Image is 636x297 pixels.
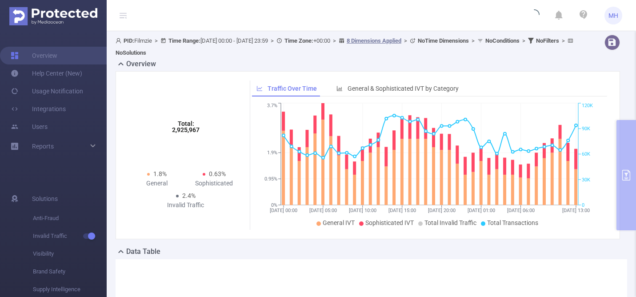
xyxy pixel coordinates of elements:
[267,103,277,109] tspan: 3.7%
[264,176,277,182] tspan: 0.95%
[168,37,200,44] b: Time Range:
[562,208,590,213] tspan: [DATE] 13:00
[11,118,48,136] a: Users
[9,7,97,25] img: Protected Media
[128,179,186,188] div: General
[529,9,540,22] i: icon: loading
[32,190,58,208] span: Solutions
[284,37,313,44] b: Time Zone:
[11,82,83,100] a: Usage Notification
[309,208,337,213] tspan: [DATE] 05:00
[469,37,477,44] span: >
[152,37,160,44] span: >
[401,37,410,44] span: >
[424,219,476,226] span: Total Invalid Traffic
[33,245,107,263] span: Visibility
[582,177,590,183] tspan: 30K
[608,7,618,24] span: MH
[271,202,277,208] tspan: 0%
[348,85,459,92] span: General & Sophisticated IVT by Category
[323,219,355,226] span: General IVT
[468,208,495,213] tspan: [DATE] 01:00
[520,37,528,44] span: >
[209,170,226,177] span: 0.63%
[507,208,535,213] tspan: [DATE] 06:00
[32,137,54,155] a: Reports
[485,37,520,44] b: No Conditions
[11,100,66,118] a: Integrations
[33,227,107,245] span: Invalid Traffic
[116,38,124,44] i: icon: user
[270,208,297,213] tspan: [DATE] 00:00
[33,263,107,281] span: Brand Safety
[582,202,584,208] tspan: 0
[32,143,54,150] span: Reports
[330,37,339,44] span: >
[157,201,214,210] div: Invalid Traffic
[268,37,276,44] span: >
[11,64,82,82] a: Help Center (New)
[487,219,538,226] span: Total Transactions
[126,59,156,69] h2: Overview
[186,179,243,188] div: Sophisticated
[388,208,416,213] tspan: [DATE] 15:00
[126,246,160,257] h2: Data Table
[116,49,146,56] b: No Solutions
[428,208,456,213] tspan: [DATE] 20:00
[116,37,576,56] span: Filmzie [DATE] 00:00 - [DATE] 23:59 +00:00
[336,85,343,92] i: icon: bar-chart
[582,103,593,109] tspan: 120K
[256,85,263,92] i: icon: line-chart
[365,219,414,226] span: Sophisticated IVT
[124,37,134,44] b: PID:
[582,126,590,132] tspan: 90K
[177,120,194,127] tspan: Total:
[582,152,590,157] tspan: 60K
[267,150,277,156] tspan: 1.9%
[418,37,469,44] b: No Time Dimensions
[153,170,167,177] span: 1.8%
[172,126,200,133] tspan: 2,925,967
[33,209,107,227] span: Anti-Fraud
[11,47,57,64] a: Overview
[536,37,559,44] b: No Filters
[182,192,196,199] span: 2.4%
[349,208,376,213] tspan: [DATE] 10:00
[559,37,568,44] span: >
[268,85,317,92] span: Traffic Over Time
[347,37,401,44] u: 8 Dimensions Applied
